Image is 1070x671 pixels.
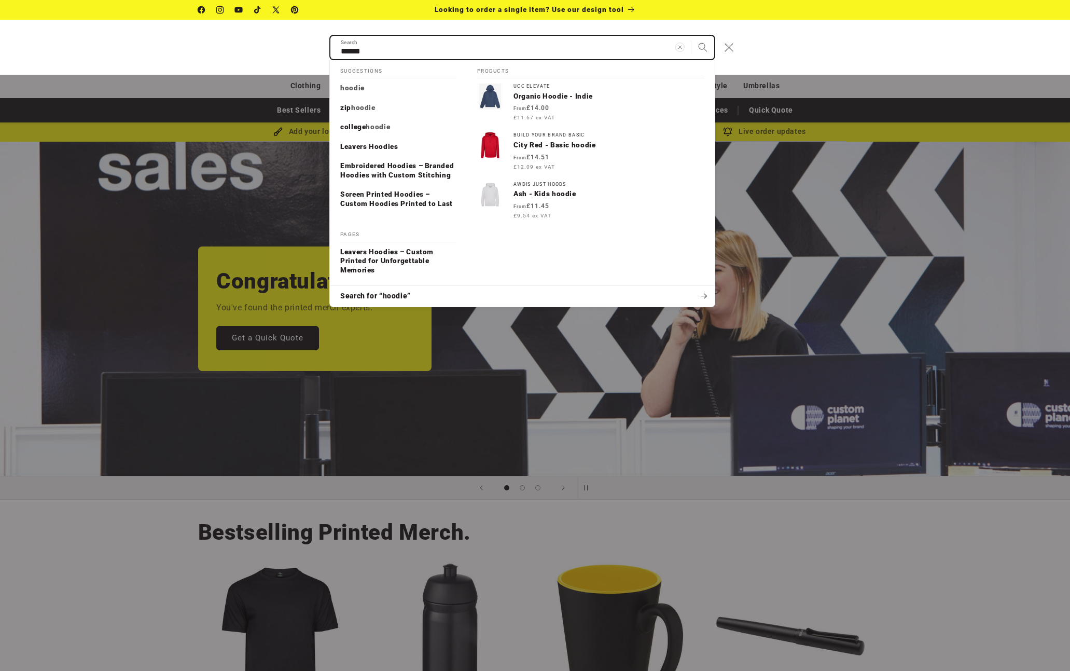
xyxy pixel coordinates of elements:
[513,202,549,210] strong: £11.45
[340,103,376,113] p: zip hoodie
[340,122,390,132] p: college hoodie
[477,182,503,208] img: Kids hoodie
[513,141,704,150] p: City Red - Basic hoodie
[477,84,503,109] img: Organic Hoodie - Indie
[669,36,691,59] button: Clear search term
[340,248,456,275] p: Leavers Hoodies – Custom Printed for Unforgettable Memories
[330,117,467,137] a: college hoodie
[351,103,376,112] mark: hoodie
[340,84,365,93] p: hoodie
[892,559,1070,671] iframe: Chat Widget
[467,176,715,225] a: AWDis Just HoodsAsh - Kids hoodie From£11.45 £9.54 ex VAT
[340,103,351,112] span: zip
[513,182,704,187] div: AWDis Just Hoods
[513,204,526,209] span: From
[340,84,365,92] mark: hoodie
[340,190,456,208] p: Screen Printed Hoodies – Custom Hoodies Printed to Last
[513,155,526,160] span: From
[717,36,740,59] button: Close
[513,154,549,161] strong: £14.51
[513,114,555,121] span: £11.67 ex VAT
[330,185,467,213] a: Screen Printed Hoodies – Custom Hoodies Printed to Last
[513,132,704,138] div: Build Your Brand Basic
[330,137,467,157] a: Leavers Hoodies
[330,156,467,185] a: Embroidered Hoodies – Branded Hoodies with Custom Stitching
[340,161,456,180] p: Embroidered Hoodies – Branded Hoodies with Custom Stitching
[340,142,398,152] p: Leavers Hoodies
[691,36,714,59] button: Search
[513,104,549,112] strong: £14.00
[330,98,467,118] a: zip hoodie
[340,60,456,79] h2: Suggestions
[340,224,456,242] h2: Pages
[340,291,411,302] span: Search for “hoodie”
[340,122,366,131] span: college
[513,189,704,199] p: Ash - Kids hoodie
[513,212,551,220] span: £9.54 ex VAT
[467,78,715,127] a: UCC ElevateOrganic Hoodie - Indie From£14.00 £11.67 ex VAT
[513,84,704,89] div: UCC Elevate
[477,60,704,79] h2: Products
[513,163,555,171] span: £12.09 ex VAT
[513,92,704,101] p: Organic Hoodie - Indie
[435,5,624,13] span: Looking to order a single item? Use our design tool
[366,122,390,131] mark: hoodie
[467,127,715,176] a: Build Your Brand BasicCity Red - Basic hoodie From£14.51 £12.09 ex VAT
[330,242,467,280] a: Leavers Hoodies – Custom Printed for Unforgettable Memories
[513,106,526,111] span: From
[330,78,467,98] a: hoodie
[477,132,503,158] img: Basic hoodie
